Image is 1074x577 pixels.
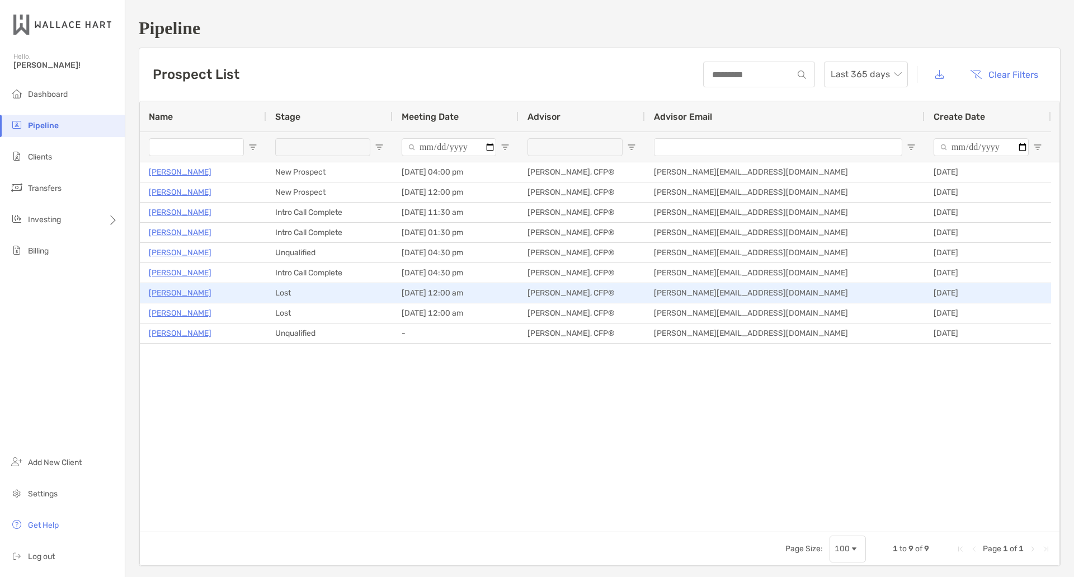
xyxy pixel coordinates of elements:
[149,226,211,240] a: [PERSON_NAME]
[266,182,393,202] div: New Prospect
[519,263,645,283] div: [PERSON_NAME], CFP®
[925,243,1051,262] div: [DATE]
[10,212,23,226] img: investing icon
[1010,544,1017,553] span: of
[266,223,393,242] div: Intro Call Complete
[645,182,925,202] div: [PERSON_NAME][EMAIL_ADDRESS][DOMAIN_NAME]
[907,143,916,152] button: Open Filter Menu
[266,323,393,343] div: Unqualified
[10,486,23,500] img: settings icon
[10,455,23,468] img: add_new_client icon
[893,544,898,553] span: 1
[1019,544,1024,553] span: 1
[962,62,1047,87] button: Clear Filters
[10,181,23,194] img: transfers icon
[934,111,985,122] span: Create Date
[627,143,636,152] button: Open Filter Menu
[831,62,901,87] span: Last 365 days
[645,162,925,182] div: [PERSON_NAME][EMAIL_ADDRESS][DOMAIN_NAME]
[28,215,61,224] span: Investing
[149,306,211,320] a: [PERSON_NAME]
[645,303,925,323] div: [PERSON_NAME][EMAIL_ADDRESS][DOMAIN_NAME]
[393,182,519,202] div: [DATE] 12:00 pm
[10,549,23,562] img: logout icon
[519,182,645,202] div: [PERSON_NAME], CFP®
[149,246,211,260] a: [PERSON_NAME]
[28,489,58,499] span: Settings
[393,263,519,283] div: [DATE] 04:30 pm
[645,243,925,262] div: [PERSON_NAME][EMAIL_ADDRESS][DOMAIN_NAME]
[10,243,23,257] img: billing icon
[983,544,1001,553] span: Page
[519,243,645,262] div: [PERSON_NAME], CFP®
[393,203,519,222] div: [DATE] 11:30 am
[925,263,1051,283] div: [DATE]
[266,263,393,283] div: Intro Call Complete
[28,552,55,561] span: Log out
[28,121,59,130] span: Pipeline
[519,223,645,242] div: [PERSON_NAME], CFP®
[1042,545,1051,553] div: Last Page
[519,162,645,182] div: [PERSON_NAME], CFP®
[402,111,459,122] span: Meeting Date
[835,544,850,553] div: 100
[266,203,393,222] div: Intro Call Complete
[149,266,211,280] a: [PERSON_NAME]
[13,4,111,45] img: Zoe Logo
[149,286,211,300] a: [PERSON_NAME]
[393,223,519,242] div: [DATE] 01:30 pm
[10,518,23,531] img: get-help icon
[28,184,62,193] span: Transfers
[149,205,211,219] a: [PERSON_NAME]
[925,182,1051,202] div: [DATE]
[266,303,393,323] div: Lost
[375,143,384,152] button: Open Filter Menu
[28,152,52,162] span: Clients
[149,326,211,340] a: [PERSON_NAME]
[149,165,211,179] a: [PERSON_NAME]
[28,246,49,256] span: Billing
[925,283,1051,303] div: [DATE]
[10,87,23,100] img: dashboard icon
[28,520,59,530] span: Get Help
[1028,545,1037,553] div: Next Page
[28,90,68,99] span: Dashboard
[645,283,925,303] div: [PERSON_NAME][EMAIL_ADDRESS][DOMAIN_NAME]
[393,243,519,262] div: [DATE] 04:30 pm
[149,138,244,156] input: Name Filter Input
[402,138,496,156] input: Meeting Date Filter Input
[925,223,1051,242] div: [DATE]
[266,283,393,303] div: Lost
[519,323,645,343] div: [PERSON_NAME], CFP®
[393,162,519,182] div: [DATE] 04:00 pm
[785,544,823,553] div: Page Size:
[10,118,23,132] img: pipeline icon
[149,185,211,199] a: [PERSON_NAME]
[899,544,907,553] span: to
[654,138,902,156] input: Advisor Email Filter Input
[275,111,300,122] span: Stage
[925,162,1051,182] div: [DATE]
[393,283,519,303] div: [DATE] 12:00 am
[519,203,645,222] div: [PERSON_NAME], CFP®
[645,263,925,283] div: [PERSON_NAME][EMAIL_ADDRESS][DOMAIN_NAME]
[956,545,965,553] div: First Page
[501,143,510,152] button: Open Filter Menu
[519,283,645,303] div: [PERSON_NAME], CFP®
[830,536,866,562] div: Page Size
[10,149,23,163] img: clients icon
[519,303,645,323] div: [PERSON_NAME], CFP®
[915,544,922,553] span: of
[153,67,239,82] h3: Prospect List
[393,303,519,323] div: [DATE] 12:00 am
[969,545,978,553] div: Previous Page
[924,544,929,553] span: 9
[13,60,118,70] span: [PERSON_NAME]!
[798,71,806,79] img: input icon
